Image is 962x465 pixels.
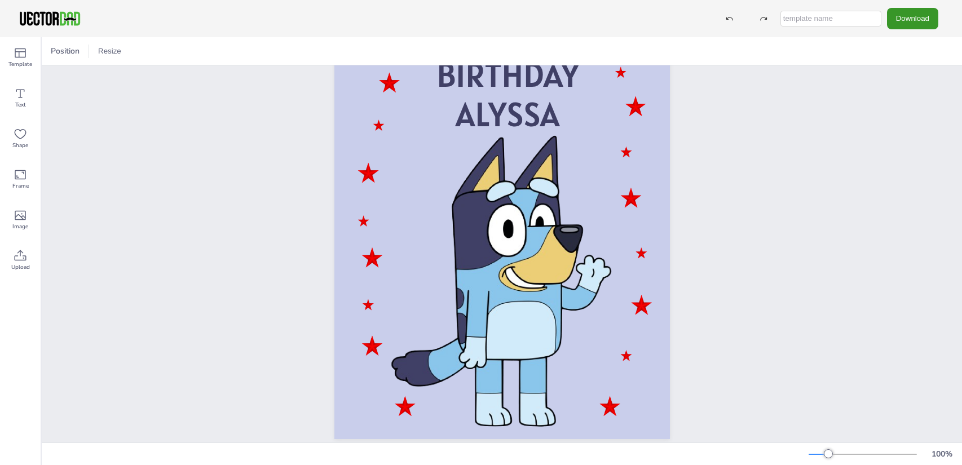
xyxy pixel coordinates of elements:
span: Position [48,46,82,56]
span: ALYSSA [456,92,559,136]
span: BIRTHDAY [436,53,579,96]
input: template name [780,11,881,26]
span: Frame [12,181,29,191]
button: Download [887,8,938,29]
span: Upload [11,263,30,272]
span: Template [8,60,32,69]
img: VectorDad-1.png [18,10,82,27]
span: Shape [12,141,28,150]
button: Resize [94,42,126,60]
div: 100 % [928,449,955,459]
span: Image [12,222,28,231]
span: Text [15,100,26,109]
